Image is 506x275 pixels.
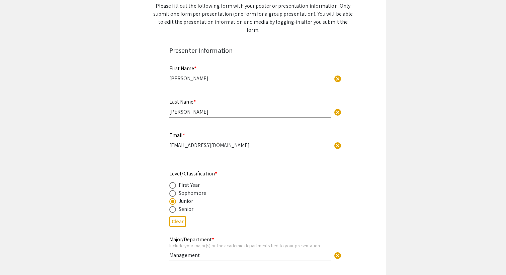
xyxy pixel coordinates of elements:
[169,132,185,139] mat-label: Email
[152,2,354,34] div: Please fill out the following form with your poster or presentation information. Only submit one ...
[169,65,196,72] mat-label: First Name
[169,252,331,259] input: Type Here
[169,243,331,249] div: Include your major(s) or the academic departments tied to your presentation
[169,75,331,82] input: Type Here
[169,170,217,177] mat-label: Level/Classification
[331,72,344,85] button: Clear
[331,249,344,262] button: Clear
[169,108,331,115] input: Type Here
[179,205,194,213] div: Senior
[179,189,206,197] div: Sophomore
[331,105,344,118] button: Clear
[169,45,337,55] div: Presenter Information
[334,252,342,260] span: cancel
[334,108,342,116] span: cancel
[169,236,214,243] mat-label: Major/Department
[334,142,342,150] span: cancel
[334,75,342,83] span: cancel
[179,181,200,189] div: First Year
[169,98,196,105] mat-label: Last Name
[179,197,193,205] div: Junior
[5,245,28,270] iframe: Chat
[169,216,186,227] button: Clear
[169,142,331,149] input: Type Here
[331,138,344,152] button: Clear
